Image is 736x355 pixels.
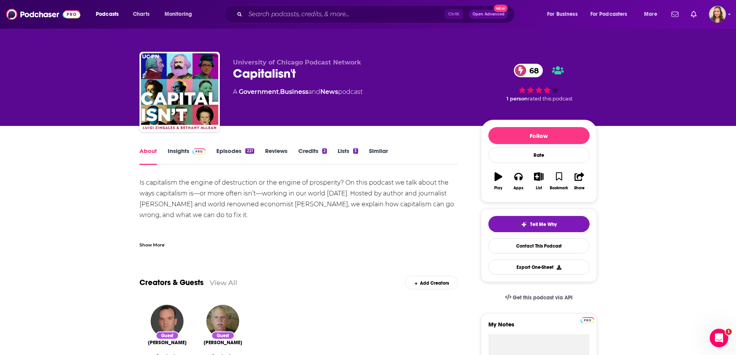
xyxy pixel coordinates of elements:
[469,10,508,19] button: Open AdvancedNew
[298,147,327,165] a: Credits2
[231,5,522,23] div: Search podcasts, credits, & more...
[159,8,202,20] button: open menu
[574,186,585,190] div: Share
[494,5,508,12] span: New
[322,148,327,154] div: 2
[581,316,594,323] a: Pro website
[148,340,187,346] a: Yoni Appelbaum
[139,278,204,287] a: Creators & Guests
[529,167,549,195] button: List
[488,127,590,144] button: Follow
[128,8,154,20] a: Charts
[668,8,682,21] a: Show notifications dropdown
[206,305,239,338] img: Martin Gurri
[488,216,590,232] button: tell me why sparkleTell Me Why
[513,294,573,301] span: Get this podcast via API
[445,9,463,19] span: Ctrl K
[338,147,358,165] a: Lists3
[528,96,573,102] span: rated this podcast
[569,167,589,195] button: Share
[590,9,627,20] span: For Podcasters
[499,288,579,307] a: Get this podcast via API
[709,6,726,23] span: Logged in as adriana.guzman
[507,96,528,102] span: 1 person
[96,9,119,20] span: Podcasts
[530,221,557,228] span: Tell Me Why
[239,88,279,95] a: Government
[369,147,388,165] a: Similar
[141,53,218,131] img: Capitalisn't
[709,6,726,23] img: User Profile
[320,88,338,95] a: News
[353,148,358,154] div: 3
[547,9,578,20] span: For Business
[216,147,254,165] a: Episodes221
[688,8,700,21] a: Show notifications dropdown
[165,9,192,20] span: Monitoring
[481,59,597,107] div: 68 1 personrated this podcast
[133,9,150,20] span: Charts
[405,276,458,289] div: Add Creators
[139,177,458,285] div: Is capitalism the engine of destruction or the engine of prosperity? On this podcast we talk abou...
[279,88,280,95] span: ,
[210,279,237,287] a: View All
[522,64,543,77] span: 68
[280,88,308,95] a: Business
[168,147,206,165] a: InsightsPodchaser Pro
[6,7,80,22] img: Podchaser - Follow, Share and Rate Podcasts
[148,340,187,346] span: [PERSON_NAME]
[709,6,726,23] button: Show profile menu
[488,260,590,275] button: Export One-Sheet
[245,148,254,154] div: 221
[204,340,242,346] span: [PERSON_NAME]
[726,329,732,335] span: 1
[542,8,587,20] button: open menu
[513,186,524,190] div: Apps
[139,147,157,165] a: About
[488,321,590,334] label: My Notes
[233,87,363,97] div: A podcast
[581,317,594,323] img: Podchaser Pro
[192,148,206,155] img: Podchaser Pro
[549,167,569,195] button: Bookmark
[245,8,445,20] input: Search podcasts, credits, & more...
[488,147,590,163] div: Rate
[204,340,242,346] a: Martin Gurri
[308,88,320,95] span: and
[90,8,129,20] button: open menu
[233,59,361,66] span: University of Chicago Podcast Network
[156,331,179,340] div: Guest
[521,221,527,228] img: tell me why sparkle
[488,167,508,195] button: Play
[536,186,542,190] div: List
[488,238,590,253] a: Contact This Podcast
[550,186,568,190] div: Bookmark
[265,147,287,165] a: Reviews
[514,64,543,77] a: 68
[508,167,529,195] button: Apps
[585,8,639,20] button: open menu
[710,329,728,347] iframe: Intercom live chat
[151,305,184,338] img: Yoni Appelbaum
[644,9,657,20] span: More
[639,8,667,20] button: open menu
[211,331,235,340] div: Guest
[494,186,502,190] div: Play
[473,12,505,16] span: Open Advanced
